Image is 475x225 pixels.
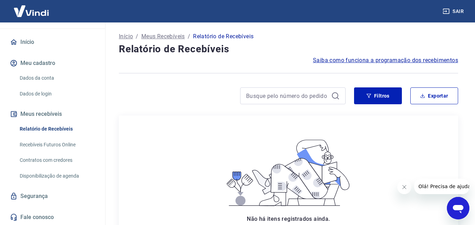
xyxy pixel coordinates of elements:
p: / [136,32,138,41]
a: Saiba como funciona a programação dos recebimentos [313,56,458,65]
h4: Relatório de Recebíveis [119,42,458,56]
button: Sair [441,5,467,18]
button: Meus recebíveis [8,106,97,122]
a: Disponibilização de agenda [17,169,97,183]
a: Contratos com credores [17,153,97,167]
iframe: Fechar mensagem [397,180,411,194]
img: Vindi [8,0,54,22]
span: Não há itens registrados ainda. [247,216,330,222]
a: Fale conosco [8,210,97,225]
iframe: Botão para abrir a janela de mensagens [447,197,469,219]
a: Dados de login [17,87,97,101]
p: Relatório de Recebíveis [193,32,253,41]
a: Dados da conta [17,71,97,85]
button: Meu cadastro [8,55,97,71]
a: Relatório de Recebíveis [17,122,97,136]
a: Recebíveis Futuros Online [17,138,97,152]
button: Exportar [410,87,458,104]
button: Filtros [354,87,402,104]
a: Meus Recebíveis [141,32,185,41]
a: Segurança [8,188,97,204]
p: / [188,32,190,41]
a: Início [8,34,97,50]
a: Início [119,32,133,41]
span: Olá! Precisa de ajuda? [4,5,59,11]
input: Busque pelo número do pedido [246,91,328,101]
iframe: Mensagem da empresa [414,179,469,194]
